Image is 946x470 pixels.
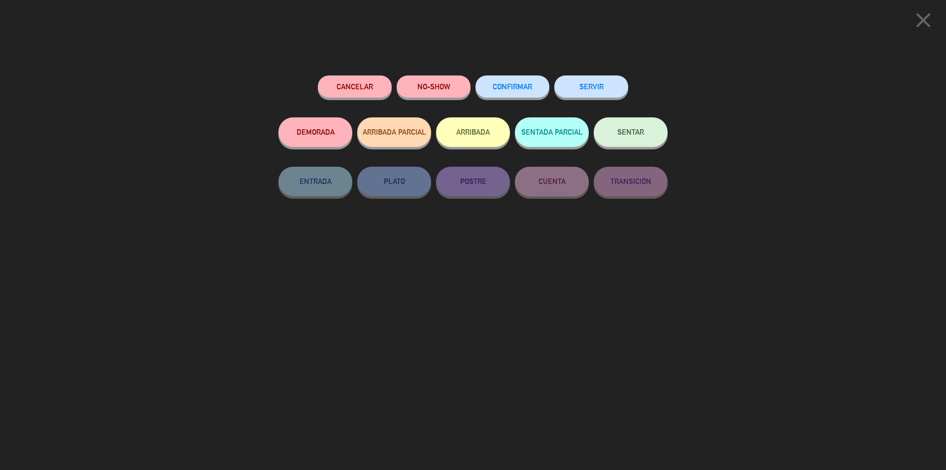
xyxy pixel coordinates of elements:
[493,82,532,91] span: CONFIRMAR
[908,7,939,36] button: close
[318,75,392,98] button: Cancelar
[278,167,352,196] button: ENTRADA
[554,75,628,98] button: SERVIR
[594,117,668,147] button: SENTAR
[617,128,644,136] span: SENTAR
[397,75,471,98] button: NO-SHOW
[357,167,431,196] button: PLATO
[911,8,936,33] i: close
[357,117,431,147] button: ARRIBADA PARCIAL
[515,167,589,196] button: CUENTA
[278,117,352,147] button: DEMORADA
[363,128,426,136] span: ARRIBADA PARCIAL
[436,117,510,147] button: ARRIBADA
[594,167,668,196] button: TRANSICIÓN
[515,117,589,147] button: SENTADA PARCIAL
[475,75,549,98] button: CONFIRMAR
[436,167,510,196] button: POSTRE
